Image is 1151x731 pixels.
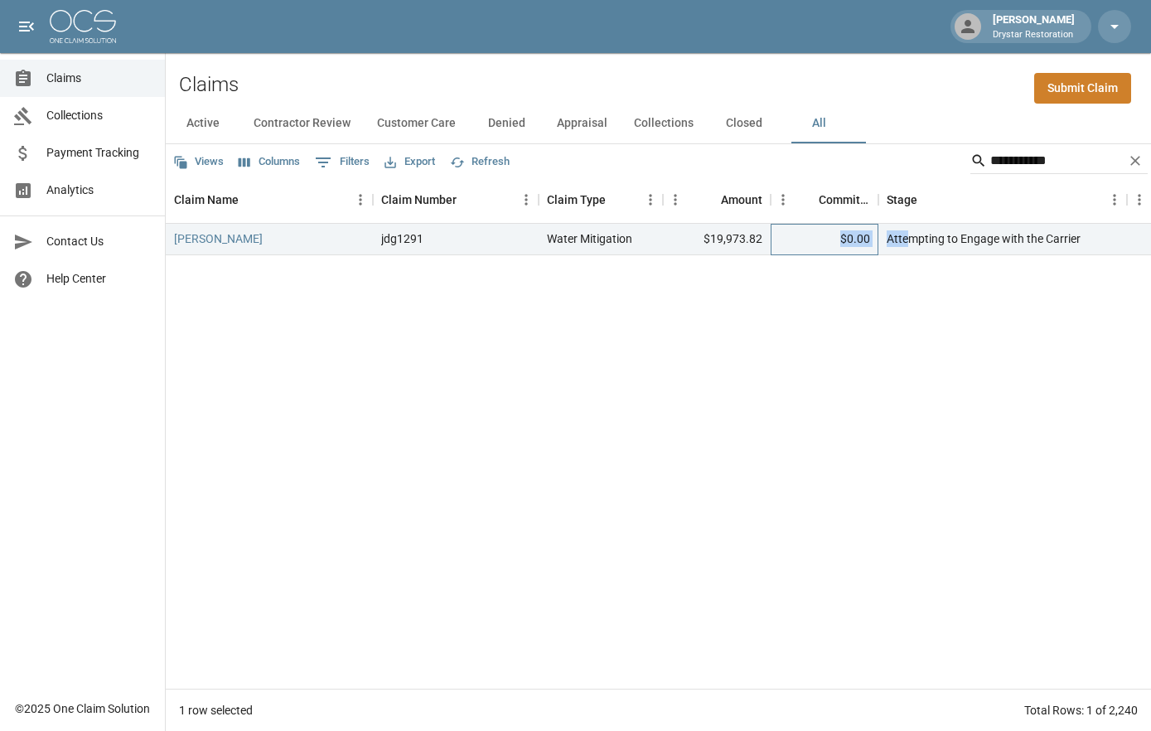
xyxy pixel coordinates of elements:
div: Claim Number [381,177,457,223]
button: Contractor Review [240,104,364,143]
button: Menu [514,187,539,212]
button: Customer Care [364,104,469,143]
div: dynamic tabs [166,104,1151,143]
button: Menu [663,187,688,212]
button: Refresh [446,149,514,175]
button: Menu [1102,187,1127,212]
div: Claim Type [547,177,606,223]
div: Water Mitigation [547,230,632,247]
span: Claims [46,70,152,87]
a: Submit Claim [1034,73,1131,104]
button: open drawer [10,10,43,43]
div: Claim Number [373,177,539,223]
button: Select columns [235,149,304,175]
button: Denied [469,104,544,143]
span: Analytics [46,182,152,199]
button: Sort [796,188,819,211]
div: $0.00 [771,224,878,255]
button: Active [166,104,240,143]
button: All [781,104,856,143]
div: Amount [663,177,771,223]
div: Stage [887,177,917,223]
button: Sort [698,188,721,211]
div: jdg1291 [381,230,423,247]
button: Closed [707,104,781,143]
button: Sort [606,188,629,211]
a: [PERSON_NAME] [174,230,263,247]
div: Amount [721,177,762,223]
button: Export [380,149,439,175]
button: Appraisal [544,104,621,143]
div: Committed Amount [771,177,878,223]
div: Search [970,148,1148,177]
button: Menu [348,187,373,212]
button: Sort [457,188,480,211]
button: Sort [239,188,262,211]
img: ocs-logo-white-transparent.png [50,10,116,43]
button: Menu [638,187,663,212]
button: Menu [771,187,796,212]
button: Show filters [311,149,374,176]
button: Collections [621,104,707,143]
button: Views [169,149,228,175]
div: $19,973.82 [663,224,771,255]
div: Attempting to Engage with the Carrier [887,230,1081,247]
div: [PERSON_NAME] [986,12,1081,41]
span: Collections [46,107,152,124]
span: Payment Tracking [46,144,152,162]
div: Claim Name [166,177,373,223]
button: Sort [917,188,941,211]
div: Claim Type [539,177,663,223]
span: Help Center [46,270,152,288]
div: Committed Amount [819,177,870,223]
div: Claim Name [174,177,239,223]
h2: Claims [179,73,239,97]
div: Total Rows: 1 of 2,240 [1024,702,1138,719]
button: Clear [1123,148,1148,173]
div: © 2025 One Claim Solution [15,700,150,717]
p: Drystar Restoration [993,28,1075,42]
div: 1 row selected [179,702,253,719]
span: Contact Us [46,233,152,250]
div: Stage [878,177,1127,223]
